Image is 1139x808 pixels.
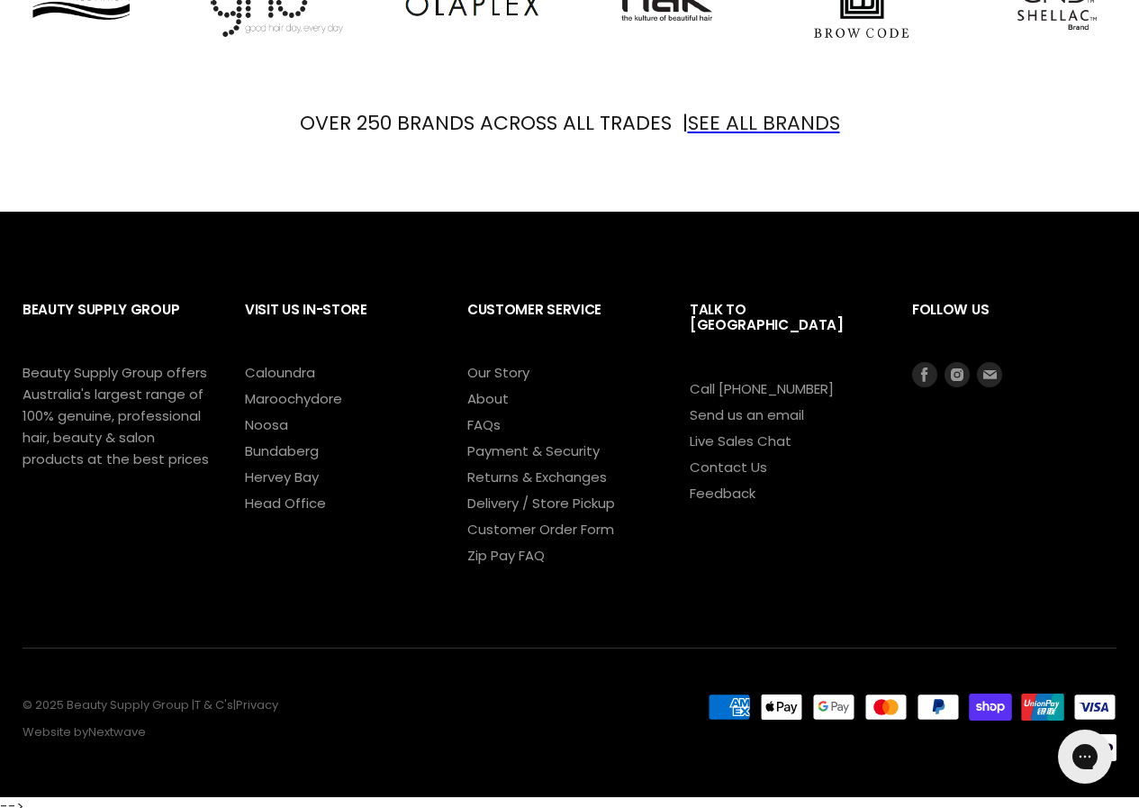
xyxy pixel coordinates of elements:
p: © 2025 Beauty Supply Group | | Website by [23,699,668,740]
a: Delivery / Store Pickup [467,494,615,513]
iframe: Gorgias live chat messenger [1049,723,1121,790]
a: Call [PHONE_NUMBER] [690,379,834,398]
a: Nextwave [88,723,146,740]
p: Beauty Supply Group offers Australia's largest range of 100% genuine, professional hair, beauty &... [23,362,209,470]
a: Our Story [467,363,529,382]
a: Customer Order Form [467,520,614,539]
a: About [467,389,509,408]
h2: Customer Service [467,287,654,362]
a: Head Office [245,494,326,513]
h2: Beauty Supply Group [23,287,209,362]
a: FAQs [467,415,501,434]
a: Hervey Bay [245,468,319,486]
a: Live Sales Chat [690,431,791,450]
h2: Follow us [912,287,1116,362]
a: Privacy [236,696,278,713]
a: Maroochydore [245,389,342,408]
font: OVER 250 BRANDS ACROSS ALL TRADES | [300,109,688,137]
a: Send us an email [690,405,804,424]
h2: Visit Us In-Store [245,287,431,362]
a: Payment & Security [467,441,600,460]
a: Noosa [245,415,288,434]
a: Feedback [690,484,755,503]
a: T & C's [194,696,233,713]
a: Zip Pay FAQ [467,546,545,565]
a: SEE ALL BRANDS [688,109,840,137]
a: Bundaberg [245,441,319,460]
h2: Talk to [GEOGRAPHIC_DATA] [690,287,876,378]
a: Caloundra [245,363,315,382]
a: Contact Us [690,458,767,477]
a: Returns & Exchanges [467,468,607,486]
